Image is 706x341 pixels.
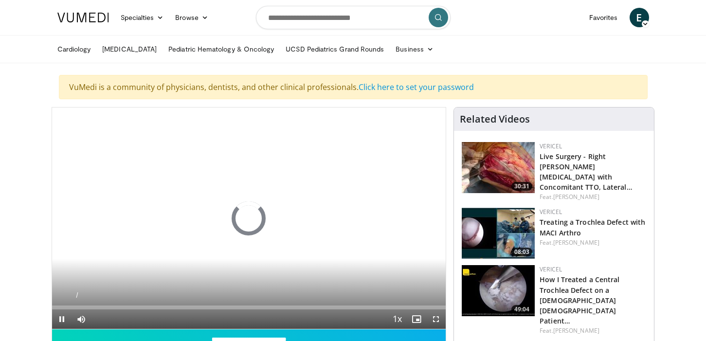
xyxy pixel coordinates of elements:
span: 30:31 [511,182,532,191]
img: f2822210-6046-4d88-9b48-ff7c77ada2d7.150x105_q85_crop-smart_upscale.jpg [462,142,535,193]
button: Enable picture-in-picture mode [407,309,426,329]
a: [MEDICAL_DATA] [96,39,163,59]
a: Favorites [583,8,624,27]
div: Progress Bar [52,305,446,309]
div: Feat. [540,193,646,201]
a: E [630,8,649,27]
img: VuMedi Logo [57,13,109,22]
a: Browse [169,8,214,27]
div: VuMedi is a community of physicians, dentists, and other clinical professionals. [59,75,648,99]
a: Vericel [540,142,562,150]
a: Live Surgery - Right [PERSON_NAME][MEDICAL_DATA] with Concomitant TTO, Lateral… [540,152,633,192]
div: Feat. [540,326,646,335]
a: Treating a Trochlea Defect with MACI Arthro [540,217,645,237]
a: Business [390,39,439,59]
a: Vericel [540,208,562,216]
span: 08:03 [511,248,532,256]
a: How I Treated a Central Trochlea Defect on a [DEMOGRAPHIC_DATA] [DEMOGRAPHIC_DATA] Patient… [540,275,619,325]
a: [PERSON_NAME] [553,238,599,247]
a: Vericel [540,265,562,273]
img: 5aa0332e-438a-4b19-810c-c6dfa13c7ee4.150x105_q85_crop-smart_upscale.jpg [462,265,535,316]
button: Fullscreen [426,309,446,329]
img: 0de30d39-bfe3-4001-9949-87048a0d8692.150x105_q85_crop-smart_upscale.jpg [462,208,535,259]
a: 30:31 [462,142,535,193]
button: Mute [72,309,91,329]
a: Click here to set your password [359,82,474,92]
a: Pediatric Hematology & Oncology [163,39,280,59]
span: / [76,291,78,299]
video-js: Video Player [52,108,446,329]
a: UCSD Pediatrics Grand Rounds [280,39,390,59]
button: Pause [52,309,72,329]
button: Playback Rate [387,309,407,329]
a: [PERSON_NAME] [553,326,599,335]
a: 08:03 [462,208,535,259]
div: Feat. [540,238,646,247]
input: Search topics, interventions [256,6,451,29]
a: Cardiology [52,39,97,59]
a: [PERSON_NAME] [553,193,599,201]
a: 49:04 [462,265,535,316]
span: 49:04 [511,305,532,314]
h4: Related Videos [460,113,530,125]
a: Specialties [115,8,170,27]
